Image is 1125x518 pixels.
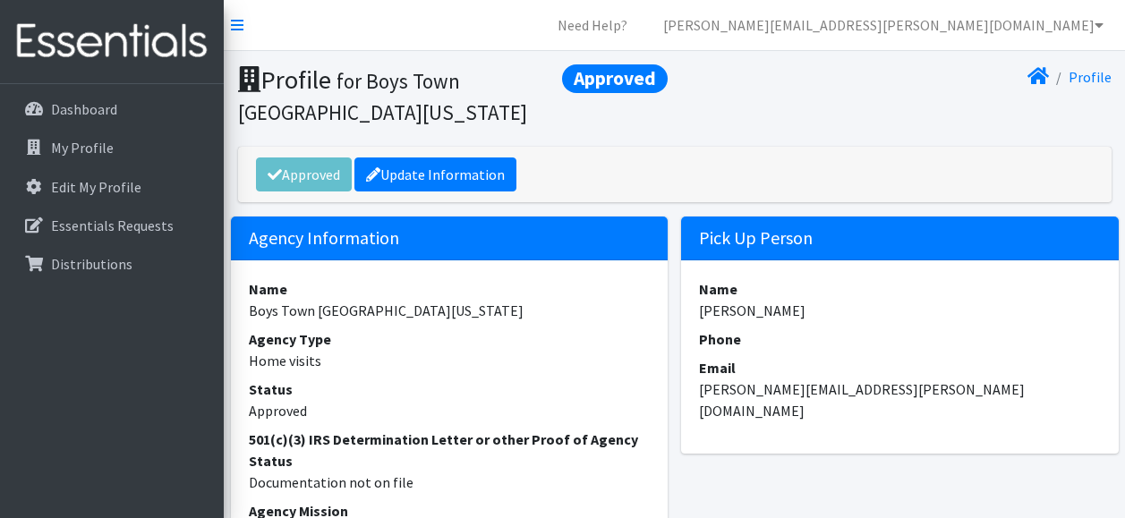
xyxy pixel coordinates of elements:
a: Profile [1069,68,1112,86]
p: Dashboard [51,100,117,118]
h5: Pick Up Person [681,217,1119,260]
h1: Profile [238,64,669,126]
span: Approved [562,64,668,93]
dd: Approved [249,400,651,421]
a: Distributions [7,246,217,282]
dd: Home visits [249,350,651,371]
dt: Agency Type [249,328,651,350]
dd: Documentation not on file [249,471,651,493]
p: Distributions [51,255,132,273]
dd: [PERSON_NAME] [699,300,1101,321]
dt: 501(c)(3) IRS Determination Letter or other Proof of Agency Status [249,429,651,471]
small: for Boys Town [GEOGRAPHIC_DATA][US_STATE] [238,68,527,125]
dd: [PERSON_NAME][EMAIL_ADDRESS][PERSON_NAME][DOMAIN_NAME] [699,378,1101,421]
a: Dashboard [7,91,217,127]
img: HumanEssentials [7,12,217,72]
a: My Profile [7,130,217,166]
a: Essentials Requests [7,208,217,243]
dt: Email [699,357,1101,378]
h5: Agency Information [231,217,669,260]
a: [PERSON_NAME][EMAIL_ADDRESS][PERSON_NAME][DOMAIN_NAME] [649,7,1118,43]
a: Update Information [354,157,516,191]
p: Essentials Requests [51,217,174,234]
dt: Name [249,278,651,300]
a: Need Help? [543,7,642,43]
p: Edit My Profile [51,178,141,196]
dt: Status [249,378,651,400]
dt: Name [699,278,1101,300]
a: Edit My Profile [7,169,217,205]
dt: Phone [699,328,1101,350]
dd: Boys Town [GEOGRAPHIC_DATA][US_STATE] [249,300,651,321]
p: My Profile [51,139,114,157]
